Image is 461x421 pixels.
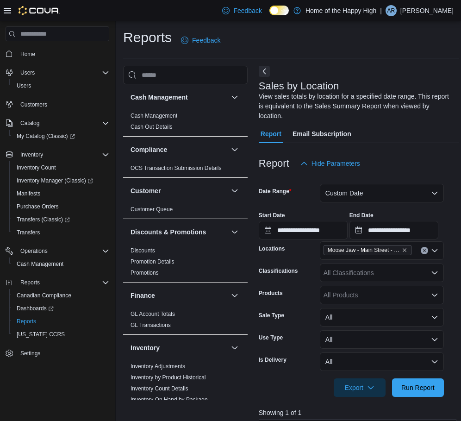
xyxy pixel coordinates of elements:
[320,352,444,371] button: All
[259,334,283,341] label: Use Type
[131,186,227,195] button: Customer
[13,188,109,199] span: Manifests
[259,267,298,275] label: Classifications
[13,227,44,238] a: Transfers
[349,212,374,219] label: End Date
[13,316,40,327] a: Reports
[259,221,348,239] input: Press the down key to open a popover containing a calendar.
[261,125,281,143] span: Report
[131,385,188,392] span: Inventory Count Details
[229,92,240,103] button: Cash Management
[334,378,386,397] button: Export
[9,213,113,226] a: Transfers (Classic)
[131,310,175,318] span: GL Account Totals
[20,279,40,286] span: Reports
[293,125,351,143] span: Email Subscription
[123,28,172,47] h1: Reports
[431,291,438,299] button: Open list of options
[2,276,113,289] button: Reports
[229,342,240,353] button: Inventory
[17,67,109,78] span: Users
[9,302,113,315] a: Dashboards
[17,67,38,78] button: Users
[131,258,174,265] a: Promotion Details
[9,328,113,341] button: [US_STATE] CCRS
[297,154,364,173] button: Hide Parameters
[13,131,109,142] span: My Catalog (Classic)
[131,206,173,213] span: Customer Queue
[131,247,155,254] a: Discounts
[311,159,360,168] span: Hide Parameters
[131,363,185,370] a: Inventory Adjustments
[20,101,47,108] span: Customers
[131,145,167,154] h3: Compliance
[259,212,285,219] label: Start Date
[259,66,270,77] button: Next
[13,80,35,91] a: Users
[131,396,208,403] a: Inventory On Hand by Package
[17,82,31,89] span: Users
[349,221,438,239] input: Press the down key to open a popover containing a calendar.
[9,79,113,92] button: Users
[328,245,400,255] span: Moose Jaw - Main Street - Fire & Flower
[13,329,109,340] span: Washington CCRS
[13,258,67,270] a: Cash Management
[13,80,109,91] span: Users
[131,186,161,195] h3: Customer
[20,151,43,158] span: Inventory
[131,93,188,102] h3: Cash Management
[2,66,113,79] button: Users
[9,289,113,302] button: Canadian Compliance
[17,331,65,338] span: [US_STATE] CCRS
[324,245,411,255] span: Moose Jaw - Main Street - Fire & Flower
[13,188,44,199] a: Manifests
[123,204,248,219] div: Customer
[13,303,109,314] span: Dashboards
[2,47,113,60] button: Home
[13,214,74,225] a: Transfers (Classic)
[131,227,206,237] h3: Discounts & Promotions
[229,290,240,301] button: Finance
[269,6,289,15] input: Dark Mode
[192,36,220,45] span: Feedback
[13,316,109,327] span: Reports
[131,124,173,130] a: Cash Out Details
[17,149,47,160] button: Inventory
[431,247,438,254] button: Open list of options
[259,408,459,417] p: Showing 1 of 1
[17,118,43,129] button: Catalog
[123,110,248,136] div: Cash Management
[13,290,109,301] span: Canadian Compliance
[123,245,248,282] div: Discounts & Promotions
[17,48,109,59] span: Home
[17,99,51,110] a: Customers
[131,322,171,328] a: GL Transactions
[13,258,109,270] span: Cash Management
[17,99,109,110] span: Customers
[320,184,444,202] button: Custom Date
[229,226,240,238] button: Discounts & Promotions
[131,270,159,276] a: Promotions
[233,6,262,15] span: Feedback
[131,321,171,329] span: GL Transactions
[13,214,109,225] span: Transfers (Classic)
[401,383,435,392] span: Run Report
[123,163,248,177] div: Compliance
[9,226,113,239] button: Transfers
[13,162,60,173] a: Inventory Count
[2,245,113,258] button: Operations
[9,161,113,174] button: Inventory Count
[2,148,113,161] button: Inventory
[131,343,227,352] button: Inventory
[131,145,227,154] button: Compliance
[17,164,56,171] span: Inventory Count
[386,5,397,16] div: Alana Ratke
[218,1,265,20] a: Feedback
[17,229,40,236] span: Transfers
[20,350,40,357] span: Settings
[380,5,382,16] p: |
[17,245,51,257] button: Operations
[9,130,113,143] a: My Catalog (Classic)
[229,185,240,196] button: Customer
